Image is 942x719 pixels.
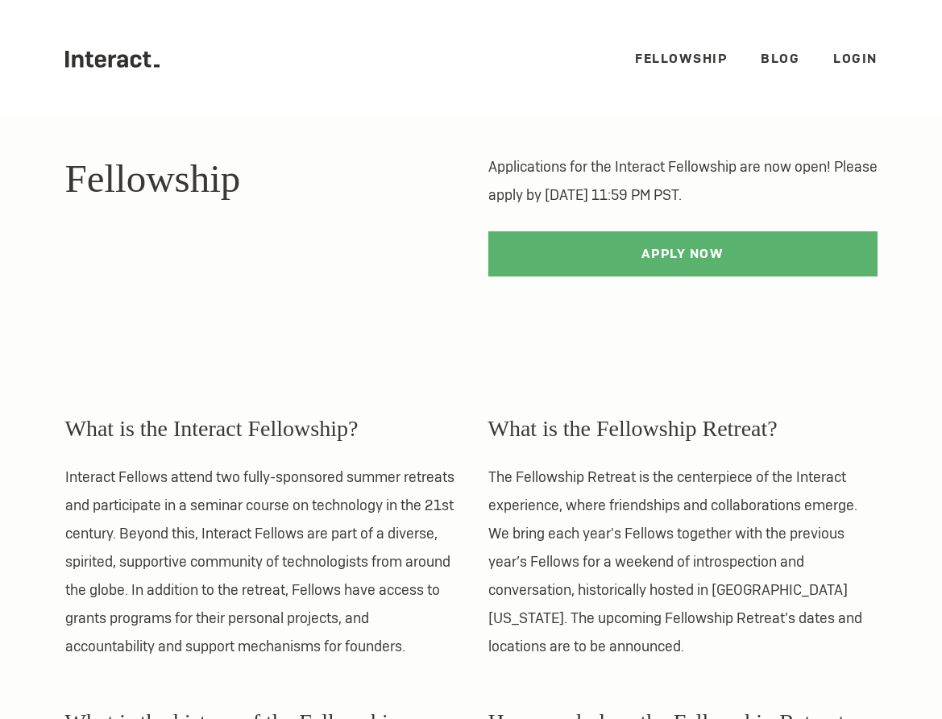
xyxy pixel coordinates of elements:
a: Apply Now [488,231,878,276]
a: Login [833,50,878,67]
a: Blog [761,50,799,67]
p: Applications for the Interact Fellowship are now open! Please apply by [DATE] 11:59 PM PST. [488,152,878,209]
h3: What is the Fellowship Retreat? [488,412,878,446]
p: The Fellowship Retreat is the centerpiece of the Interact experience, where friendships and colla... [488,463,878,660]
h3: What is the Interact Fellowship? [65,412,454,446]
p: Interact Fellows attend two fully-sponsored summer retreats and participate in a seminar course o... [65,463,454,660]
a: Fellowship [635,50,727,67]
h1: Fellowship [65,152,454,205]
